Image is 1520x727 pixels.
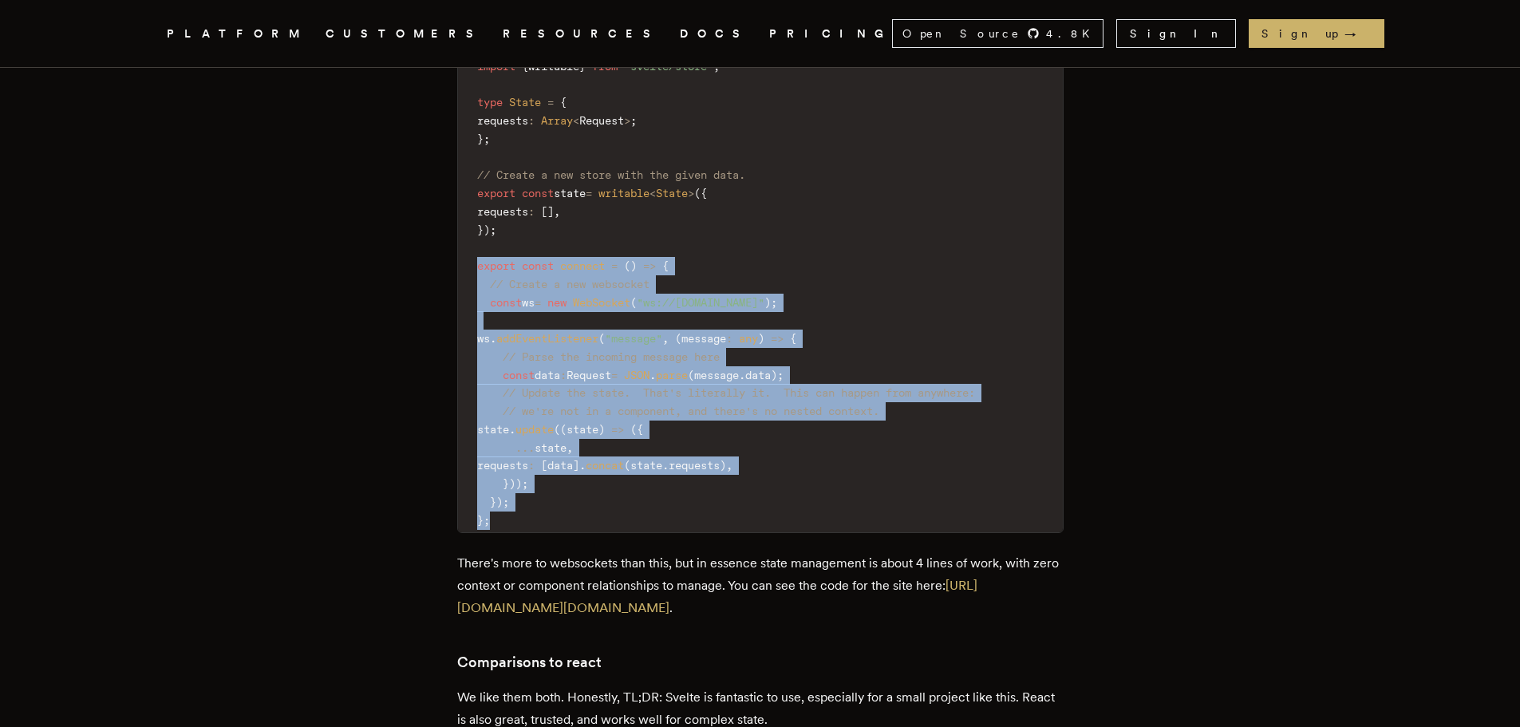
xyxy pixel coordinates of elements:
[509,477,515,490] span: )
[541,459,547,472] span: [
[771,332,784,345] span: =>
[554,423,560,436] span: (
[503,386,975,399] span: // Update the state. That's literally it. This can happen from anywhere:
[598,187,649,200] span: writable
[528,60,579,73] span: writable
[688,369,694,381] span: (
[611,423,624,436] span: =>
[1046,26,1100,41] span: 4.8 K
[509,96,541,109] span: State
[477,132,484,145] span: }
[490,296,522,309] span: const
[598,423,605,436] span: )
[637,296,764,309] span: "ws://[DOMAIN_NAME]"
[477,332,490,345] span: ws
[573,114,579,127] span: <
[662,259,669,272] span: {
[643,259,656,272] span: =>
[579,60,586,73] span: }
[611,259,618,272] span: =
[503,477,509,490] span: }
[771,296,777,309] span: ;
[547,205,554,218] span: ]
[680,24,750,44] a: DOCS
[630,114,637,127] span: ;
[522,60,528,73] span: {
[624,459,630,472] span: (
[528,114,535,127] span: :
[484,514,490,527] span: ;
[726,459,732,472] span: ,
[726,332,732,345] span: :
[560,259,605,272] span: connect
[688,187,694,200] span: >
[490,278,649,290] span: // Create a new websocket
[902,26,1021,41] span: Open Source
[701,187,707,200] span: {
[515,423,554,436] span: update
[624,60,713,73] span: "svelte/store"
[477,187,515,200] span: export
[560,96,567,109] span: {
[630,459,662,472] span: state
[1116,19,1236,48] a: Sign In
[484,223,490,236] span: )
[554,205,560,218] span: ,
[567,423,598,436] span: state
[649,369,656,381] span: .
[713,60,720,73] span: ;
[541,205,547,218] span: [
[477,205,528,218] span: requests
[630,423,637,436] span: (
[522,187,554,200] span: const
[522,296,535,309] span: ws
[509,423,515,436] span: .
[522,477,528,490] span: ;
[547,296,567,309] span: new
[522,259,554,272] span: const
[515,441,535,454] span: ...
[649,187,656,200] span: <
[624,114,630,127] span: >
[560,423,567,436] span: (
[567,369,611,381] span: Request
[477,168,745,181] span: // Create a new store with the given data.
[586,187,592,200] span: =
[694,187,701,200] span: (
[490,332,496,345] span: .
[528,205,535,218] span: :
[1249,19,1384,48] a: Sign up
[579,459,586,472] span: .
[790,332,796,345] span: {
[662,459,669,472] span: .
[496,496,503,508] span: )
[490,496,496,508] span: }
[541,114,573,127] span: Array
[681,332,726,345] span: message
[560,369,567,381] span: :
[457,651,1064,674] h3: Comparisons to react
[503,369,535,381] span: const
[739,369,745,381] span: .
[771,369,777,381] span: )
[503,496,509,508] span: ;
[528,459,535,472] span: :
[630,259,637,272] span: )
[477,114,528,127] span: requests
[598,332,605,345] span: (
[535,296,541,309] span: =
[669,459,720,472] span: requests
[503,24,661,44] button: RESOURCES
[477,223,484,236] span: }
[662,332,669,345] span: ,
[605,332,662,345] span: "message"
[554,187,586,200] span: state
[503,405,879,417] span: // we're not in a component, and there's no nested context.
[579,114,624,127] span: Request
[484,132,490,145] span: ;
[547,96,554,109] span: =
[573,459,579,472] span: ]
[624,259,630,272] span: (
[167,24,306,44] span: PLATFORM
